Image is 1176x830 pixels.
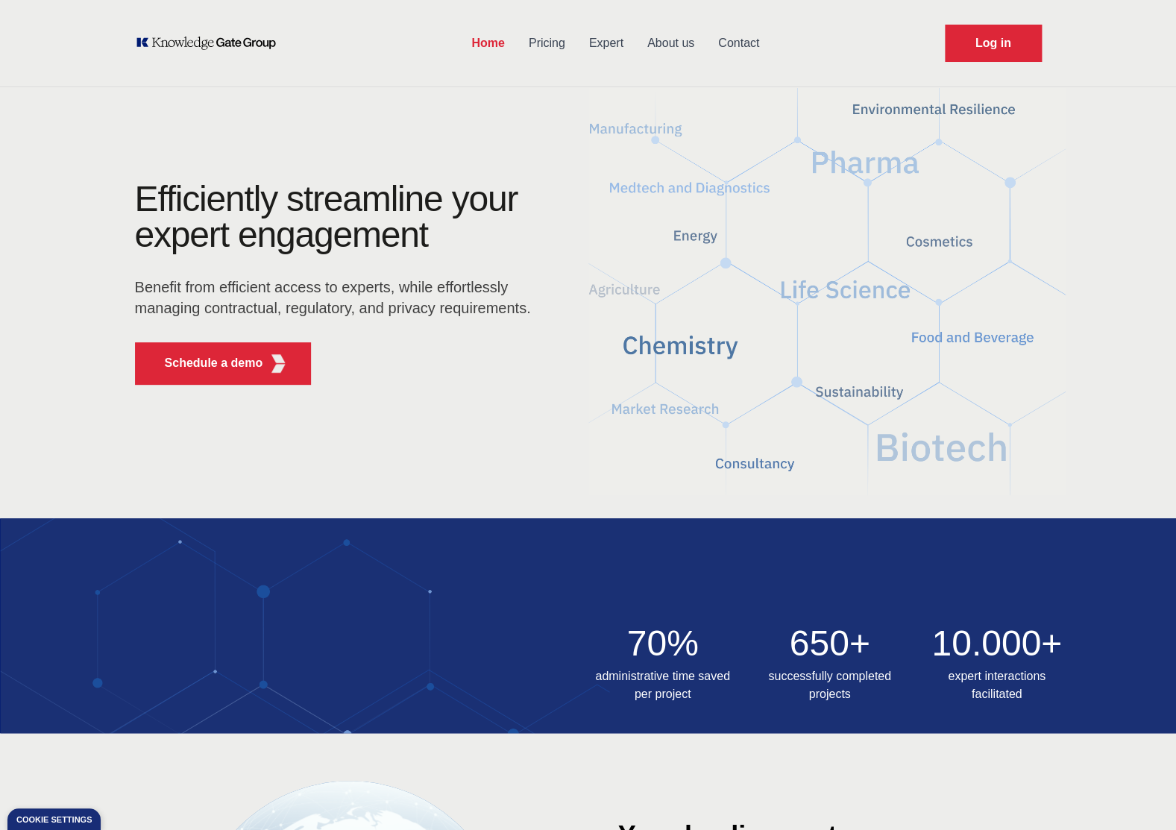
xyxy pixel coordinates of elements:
[922,667,1072,703] h3: expert interactions facilitated
[135,277,541,318] p: Benefit from efficient access to experts, while effortlessly managing contractual, regulatory, an...
[588,626,738,661] h2: 70%
[755,667,905,703] h3: successfully completed projects
[16,816,92,824] div: Cookie settings
[135,342,312,385] button: Schedule a demoKGG Fifth Element RED
[268,354,287,373] img: KGG Fifth Element RED
[517,24,577,63] a: Pricing
[706,24,771,63] a: Contact
[135,179,518,254] h1: Efficiently streamline your expert engagement
[1101,758,1176,830] iframe: Chat Widget
[635,24,706,63] a: About us
[755,626,905,661] h2: 650+
[945,25,1042,62] a: Request Demo
[165,354,263,372] p: Schedule a demo
[135,36,286,51] a: KOL Knowledge Platform: Talk to Key External Experts (KEE)
[577,24,635,63] a: Expert
[459,24,516,63] a: Home
[588,667,738,703] h3: administrative time saved per project
[922,626,1072,661] h2: 10.000+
